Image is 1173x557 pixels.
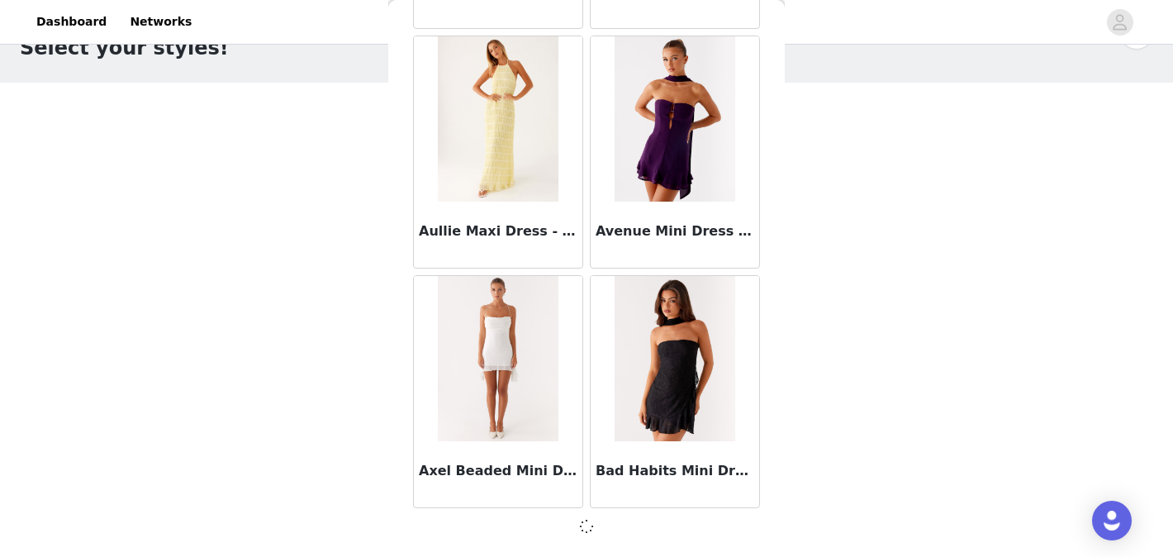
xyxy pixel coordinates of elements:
h1: Select your styles! [20,33,229,63]
a: Dashboard [26,3,116,40]
img: Avenue Mini Dress - Plum [615,36,734,202]
h3: Bad Habits Mini Dress - Black [596,461,754,481]
a: Networks [120,3,202,40]
h3: Aullie Maxi Dress - Yellow [419,221,577,241]
div: avatar [1112,9,1128,36]
div: Open Intercom Messenger [1092,501,1132,540]
h3: Axel Beaded Mini Dress - White [419,461,577,481]
img: Axel Beaded Mini Dress - White [438,276,558,441]
img: Bad Habits Mini Dress - Black [615,276,734,441]
h3: Avenue Mini Dress - Plum [596,221,754,241]
img: Aullie Maxi Dress - Yellow [438,36,558,202]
